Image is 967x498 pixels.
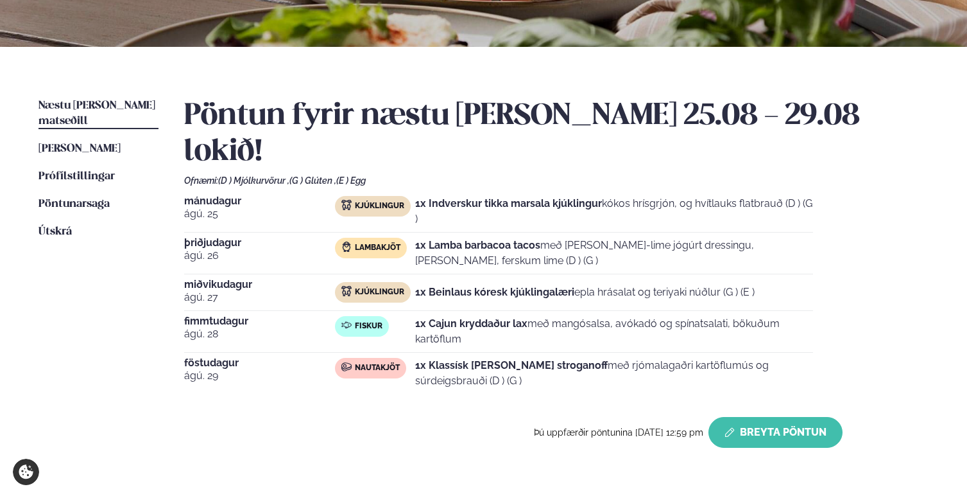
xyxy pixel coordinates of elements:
[218,175,289,186] span: (D ) Mjólkurvörur ,
[184,206,335,222] span: ágú. 25
[39,197,110,212] a: Pöntunarsaga
[415,359,608,371] strong: 1x Klassísk [PERSON_NAME] stroganoff
[184,248,335,263] span: ágú. 26
[355,363,400,373] span: Nautakjöt
[415,358,813,389] p: með rjómalagaðri kartöflumús og súrdeigsbrauði (D ) (G )
[39,100,155,127] span: Næstu [PERSON_NAME] matseðill
[341,200,352,210] img: chicken.svg
[184,290,335,305] span: ágú. 27
[341,286,352,296] img: chicken.svg
[184,280,335,290] span: miðvikudagur
[184,316,335,326] span: fimmtudagur
[184,358,335,368] span: föstudagur
[184,98,928,170] h2: Pöntun fyrir næstu [PERSON_NAME] 25.08 - 29.08 lokið!
[415,286,574,298] strong: 1x Beinlaus kóresk kjúklingalæri
[415,285,755,300] p: epla hrásalat og teriyaki núðlur (G ) (E )
[289,175,336,186] span: (G ) Glúten ,
[336,175,366,186] span: (E ) Egg
[534,427,703,438] span: Þú uppfærðir pöntunina [DATE] 12:59 pm
[39,169,115,184] a: Prófílstillingar
[415,239,540,251] strong: 1x Lamba barbacoa tacos
[39,143,121,154] span: [PERSON_NAME]
[184,196,335,206] span: mánudagur
[184,368,335,384] span: ágú. 29
[341,320,352,330] img: fish.svg
[415,196,813,227] p: kókos hrísgrjón, og hvítlauks flatbrauð (D ) (G )
[341,242,352,252] img: Lamb.svg
[184,238,335,248] span: þriðjudagur
[184,175,928,186] div: Ofnæmi:
[355,287,404,298] span: Kjúklingur
[39,224,72,240] a: Útskrá
[708,417,843,448] button: Breyta Pöntun
[415,197,602,209] strong: 1x Indverskur tikka marsala kjúklingur
[415,238,813,269] p: með [PERSON_NAME]-lime jógúrt dressingu, [PERSON_NAME], ferskum lime (D ) (G )
[39,141,121,157] a: [PERSON_NAME]
[39,98,158,129] a: Næstu [PERSON_NAME] matseðill
[13,459,39,485] a: Cookie settings
[355,201,404,211] span: Kjúklingur
[415,316,813,347] p: með mangósalsa, avókadó og spínatsalati, bökuðum kartöflum
[355,243,400,253] span: Lambakjöt
[184,326,335,342] span: ágú. 28
[341,362,352,372] img: beef.svg
[355,321,382,332] span: Fiskur
[39,171,115,182] span: Prófílstillingar
[415,317,527,330] strong: 1x Cajun kryddaður lax
[39,199,110,209] span: Pöntunarsaga
[39,226,72,237] span: Útskrá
